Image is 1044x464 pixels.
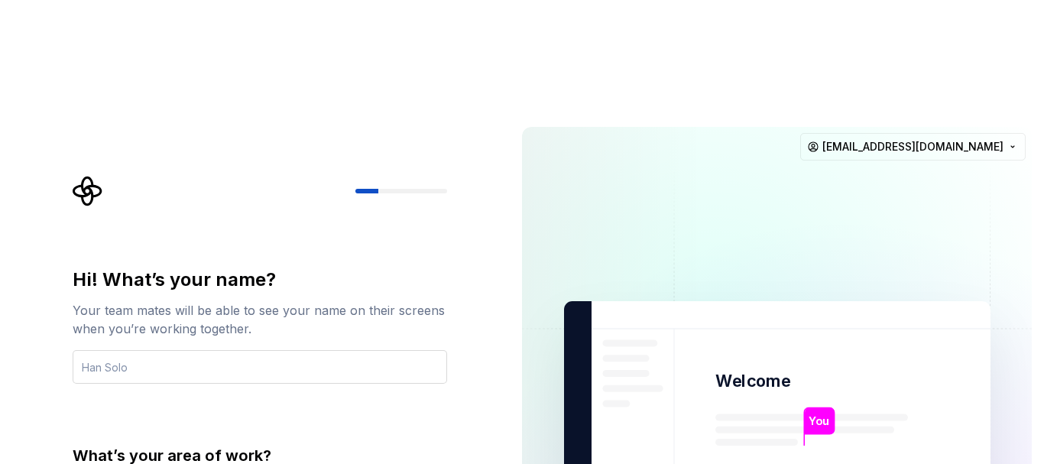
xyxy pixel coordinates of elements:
[715,370,790,392] p: Welcome
[73,268,447,292] div: Hi! What’s your name?
[800,133,1026,161] button: [EMAIL_ADDRESS][DOMAIN_NAME]
[822,139,1003,154] span: [EMAIL_ADDRESS][DOMAIN_NAME]
[73,350,447,384] input: Han Solo
[809,413,829,430] p: You
[73,176,103,206] svg: Supernova Logo
[73,301,447,338] div: Your team mates will be able to see your name on their screens when you’re working together.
